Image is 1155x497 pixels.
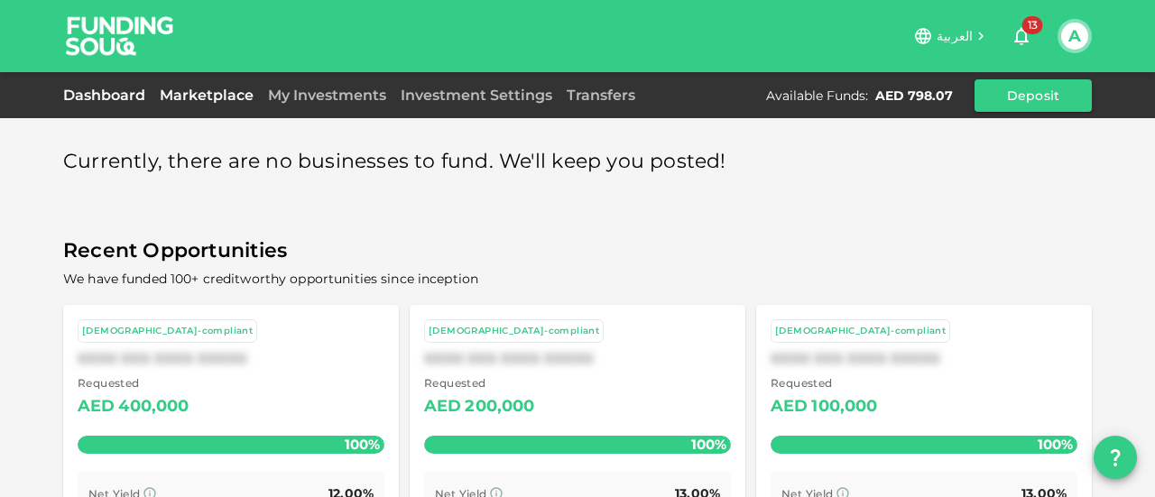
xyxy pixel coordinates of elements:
span: Recent Opportunities [63,234,1092,269]
span: 100% [340,431,384,457]
button: question [1094,436,1137,479]
a: Dashboard [63,87,152,104]
span: Currently, there are no businesses to fund. We'll keep you posted! [63,144,726,179]
span: 100% [687,431,731,457]
div: AED [771,392,808,421]
span: We have funded 100+ creditworthy opportunities since inception [63,271,478,287]
button: A [1061,23,1088,50]
span: العربية [937,28,973,44]
div: XXXX XXX XXXX XXXXX [78,350,384,367]
div: AED [424,392,461,421]
span: 13 [1022,16,1043,34]
div: XXXX XXX XXXX XXXXX [424,350,731,367]
div: 100,000 [811,392,877,421]
button: 13 [1003,18,1039,54]
button: Deposit [975,79,1092,112]
div: 400,000 [118,392,189,421]
div: AED 798.07 [875,87,953,105]
div: [DEMOGRAPHIC_DATA]-compliant [429,324,599,339]
a: Transfers [559,87,642,104]
a: Marketplace [152,87,261,104]
div: 200,000 [465,392,534,421]
div: [DEMOGRAPHIC_DATA]-compliant [775,324,946,339]
span: Requested [771,374,878,392]
div: Available Funds : [766,87,868,105]
div: AED [78,392,115,421]
div: [DEMOGRAPHIC_DATA]-compliant [82,324,253,339]
span: 100% [1033,431,1077,457]
a: My Investments [261,87,393,104]
a: Investment Settings [393,87,559,104]
span: Requested [424,374,535,392]
span: Requested [78,374,189,392]
div: XXXX XXX XXXX XXXXX [771,350,1077,367]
